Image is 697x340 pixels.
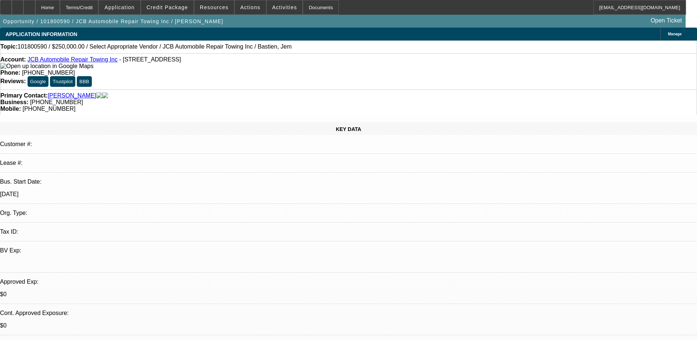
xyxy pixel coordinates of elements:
span: Manage [668,32,682,36]
button: Actions [235,0,266,14]
img: facebook-icon.png [96,92,102,99]
span: 101800590 / $250,000.00 / Select Appropriate Vendor / JCB Automobile Repair Towing Inc / Bastien,... [18,43,292,50]
span: Actions [240,4,261,10]
img: linkedin-icon.png [102,92,108,99]
span: [PHONE_NUMBER] [30,99,83,105]
button: Credit Package [141,0,194,14]
span: [PHONE_NUMBER] [22,106,75,112]
a: JCB Automobile Repair Towing Inc [28,56,118,63]
a: View Google Maps [0,63,93,69]
button: Activities [267,0,303,14]
button: Google [28,76,48,87]
strong: Primary Contact: [0,92,48,99]
a: Open Ticket [648,14,685,27]
span: KEY DATA [336,126,361,132]
span: Activities [272,4,297,10]
strong: Topic: [0,43,18,50]
button: Resources [194,0,234,14]
button: BBB [77,76,92,87]
span: - [STREET_ADDRESS] [119,56,181,63]
button: Application [99,0,140,14]
span: Application [104,4,134,10]
span: Opportunity / 101800590 / JCB Automobile Repair Towing Inc / [PERSON_NAME] [3,18,223,24]
a: [PERSON_NAME] [48,92,96,99]
img: Open up location in Google Maps [0,63,93,70]
span: Credit Package [147,4,188,10]
span: [PHONE_NUMBER] [22,70,75,76]
strong: Phone: [0,70,20,76]
strong: Reviews: [0,78,26,84]
strong: Mobile: [0,106,21,112]
strong: Account: [0,56,26,63]
span: Resources [200,4,229,10]
span: APPLICATION INFORMATION [6,31,77,37]
strong: Business: [0,99,28,105]
button: Trustpilot [50,76,75,87]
